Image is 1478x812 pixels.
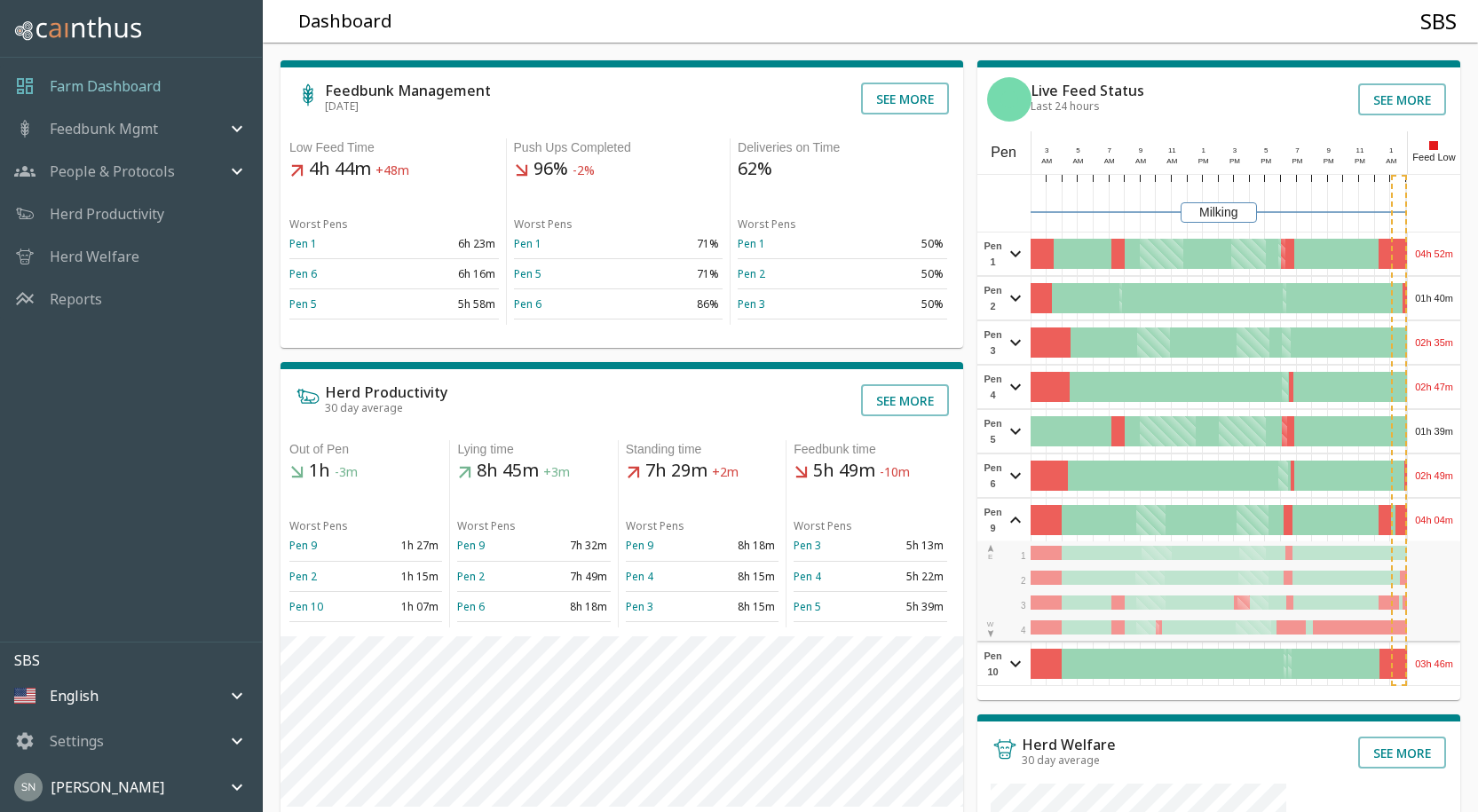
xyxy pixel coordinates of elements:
span: Pen 5 [982,415,1005,447]
a: Pen 2 [738,266,765,281]
span: Worst Pens [289,217,348,232]
span: Pen 4 [982,371,1005,403]
a: Pen 3 [794,538,821,553]
h5: Dashboard [298,10,392,34]
a: Pen 2 [289,569,317,584]
p: Feedbunk Mgmt [50,118,158,139]
a: Pen 10 [289,599,323,614]
div: Milking [1181,202,1257,223]
td: 71% [618,229,723,259]
div: 02h 47m [1408,366,1460,408]
td: 8h 18m [702,531,779,561]
td: 7h 49m [534,561,611,591]
td: 8h 15m [702,591,779,621]
a: Pen 9 [626,538,653,553]
h6: Herd Productivity [325,385,447,399]
span: Worst Pens [289,518,348,533]
span: AM [1166,157,1177,165]
button: See more [861,384,949,416]
a: Herd Productivity [50,203,164,225]
div: Pen [977,131,1031,174]
span: PM [1355,157,1365,165]
button: See more [1358,737,1446,769]
div: Out of Pen [289,440,442,459]
a: Pen 4 [794,569,821,584]
a: Reports [50,288,102,310]
a: Pen 9 [289,538,317,553]
a: Farm Dashboard [50,75,161,97]
span: AM [1041,157,1052,165]
span: 3 [1021,601,1026,611]
img: 45cffdf61066f8072b93f09263145446 [14,773,43,801]
span: PM [1229,157,1240,165]
h5: 7h 29m [626,459,779,484]
div: E [986,543,995,563]
a: Herd Welfare [50,246,139,267]
span: AM [1135,157,1146,165]
h5: 8h 45m [457,459,610,484]
a: Pen 5 [794,599,821,614]
div: 5 [1258,146,1274,156]
span: +3m [543,464,570,481]
h5: 5h 49m [794,459,946,484]
a: Pen 3 [738,296,765,311]
h6: Live Feed Status [1031,83,1144,98]
td: 8h 15m [702,561,779,591]
p: English [50,685,99,706]
span: -3m [335,464,358,481]
td: 1h 07m [366,591,442,621]
div: 01h 40m [1408,277,1460,319]
span: -2% [573,162,595,179]
span: PM [1292,157,1302,165]
p: [PERSON_NAME] [51,777,164,798]
p: People & Protocols [50,161,175,182]
td: 5h 58m [394,289,499,319]
span: PM [1324,157,1334,165]
span: +48m [375,162,409,179]
span: 30 day average [325,400,403,415]
div: Feedbunk time [794,440,946,459]
a: Pen 1 [514,236,541,251]
div: W [986,619,995,639]
div: 9 [1133,146,1149,156]
td: 1h 27m [366,531,442,561]
a: Pen 1 [289,236,317,251]
span: Worst Pens [794,518,852,533]
div: 7 [1290,146,1306,156]
div: 11 [1165,146,1181,156]
div: 01h 39m [1408,410,1460,453]
a: Pen 6 [289,266,317,281]
button: See more [1358,83,1446,115]
span: Worst Pens [457,518,516,533]
td: 7h 32m [534,531,611,561]
a: Pen 6 [457,599,485,614]
span: Worst Pens [626,518,684,533]
span: +2m [712,464,739,481]
div: 5 [1071,146,1087,156]
span: [DATE] [325,99,359,114]
td: 5h 39m [870,591,946,621]
td: 5h 22m [870,561,946,591]
span: 1 [1021,551,1026,561]
a: Pen 2 [457,569,485,584]
span: Pen 2 [982,282,1005,314]
span: -10m [880,464,910,481]
p: SBS [14,650,262,671]
span: Worst Pens [738,217,796,232]
div: Feed Low [1407,131,1460,174]
a: Pen 5 [289,296,317,311]
td: 50% [842,259,947,289]
a: Pen 9 [457,538,485,553]
span: Worst Pens [514,217,573,232]
div: Push Ups Completed [514,138,723,157]
td: 71% [618,259,723,289]
td: 86% [618,289,723,319]
h5: 4h 44m [289,157,499,182]
div: Low Feed Time [289,138,499,157]
div: 1 [1196,146,1212,156]
div: Lying time [457,440,610,459]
